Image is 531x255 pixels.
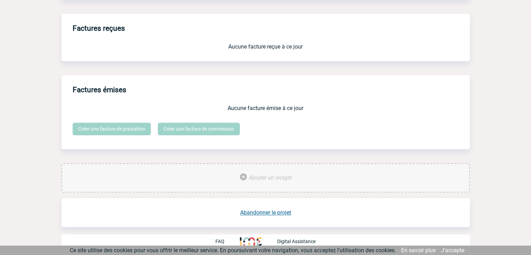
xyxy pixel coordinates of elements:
[73,19,470,38] h3: Factures reçues
[70,247,396,254] span: Ce site utilise des cookies pour vous offrir le meilleur service. En poursuivant votre navigation...
[61,163,470,192] div: Ajouter des outils d'aide à la gestion de votre événement
[249,174,292,181] span: Ajouter un widget
[240,209,291,216] a: Abandonner le projet
[73,123,151,135] a: Créer une facture de prestation
[215,239,224,244] p: FAQ
[240,237,261,246] img: http://www.idealmeetingsevents.fr/
[158,123,240,135] a: Créer une facture de commission
[215,238,240,245] a: FAQ
[73,105,459,111] p: Aucune facture émise à ce jour
[441,247,464,254] a: J'accepte
[277,239,316,244] p: Digital Assistance
[73,81,470,99] h3: Factures émises
[73,43,459,50] p: Aucune facture reçue à ce jour
[401,247,436,254] a: En savoir plus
